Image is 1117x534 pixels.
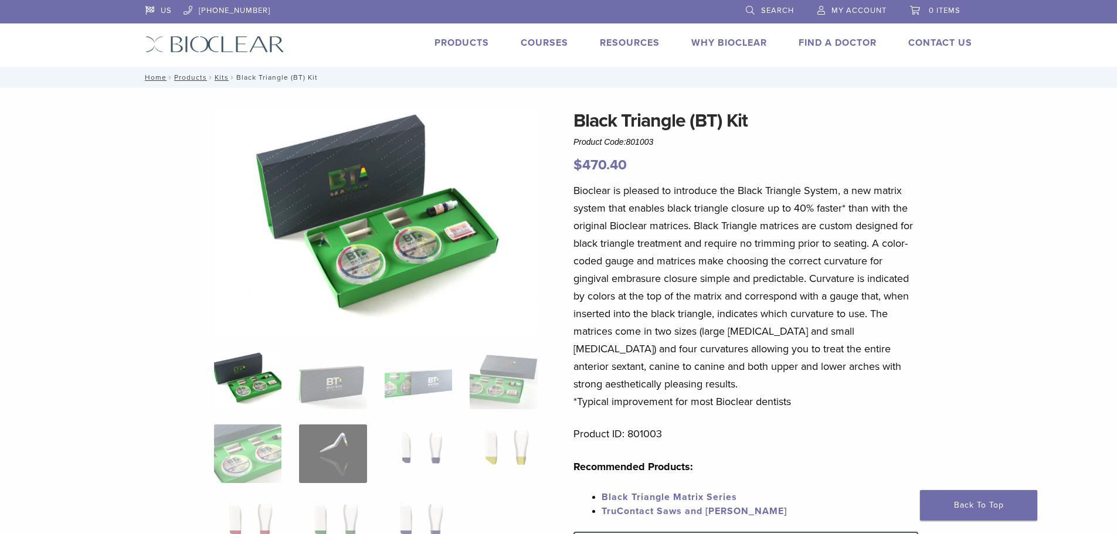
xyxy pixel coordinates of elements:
[434,37,489,49] a: Products
[215,73,229,81] a: Kits
[137,67,981,88] nav: Black Triangle (BT) Kit
[573,460,693,473] strong: Recommended Products:
[299,351,366,409] img: Black Triangle (BT) Kit - Image 2
[600,37,660,49] a: Resources
[470,424,537,483] img: Black Triangle (BT) Kit - Image 8
[799,37,877,49] a: Find A Doctor
[831,6,887,15] span: My Account
[167,74,174,80] span: /
[214,107,538,335] img: Intro Black Triangle Kit-6 - Copy
[145,36,284,53] img: Bioclear
[174,73,207,81] a: Products
[385,351,452,409] img: Black Triangle (BT) Kit - Image 3
[299,424,366,483] img: Black Triangle (BT) Kit - Image 6
[385,424,452,483] img: Black Triangle (BT) Kit - Image 7
[229,74,236,80] span: /
[602,505,787,517] a: TruContact Saws and [PERSON_NAME]
[908,37,972,49] a: Contact Us
[573,137,653,147] span: Product Code:
[573,157,582,174] span: $
[761,6,794,15] span: Search
[470,351,537,409] img: Black Triangle (BT) Kit - Image 4
[573,107,918,135] h1: Black Triangle (BT) Kit
[141,73,167,81] a: Home
[626,137,654,147] span: 801003
[573,157,627,174] bdi: 470.40
[573,425,918,443] p: Product ID: 801003
[602,491,737,503] a: Black Triangle Matrix Series
[691,37,767,49] a: Why Bioclear
[207,74,215,80] span: /
[573,182,918,410] p: Bioclear is pleased to introduce the Black Triangle System, a new matrix system that enables blac...
[521,37,568,49] a: Courses
[920,490,1037,521] a: Back To Top
[214,424,281,483] img: Black Triangle (BT) Kit - Image 5
[214,351,281,409] img: Intro-Black-Triangle-Kit-6-Copy-e1548792917662-324x324.jpg
[929,6,960,15] span: 0 items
